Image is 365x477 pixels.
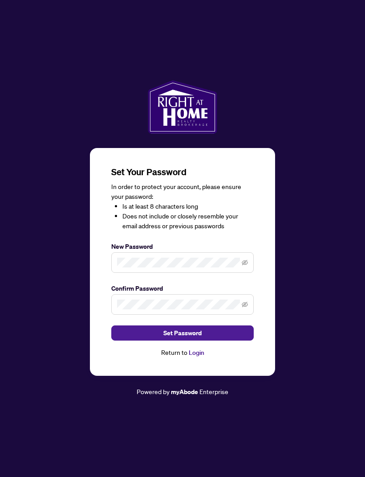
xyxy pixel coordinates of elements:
li: Does not include or closely resemble your email address or previous passwords [122,211,254,231]
span: eye-invisible [242,301,248,308]
div: In order to protect your account, please ensure your password: [111,182,254,231]
h3: Set Your Password [111,166,254,178]
li: Is at least 8 characters long [122,201,254,211]
label: Confirm Password [111,284,254,293]
span: Enterprise [199,387,228,395]
button: Set Password [111,325,254,341]
a: myAbode [171,387,198,397]
span: eye-invisible [242,259,248,266]
span: Powered by [137,387,170,395]
span: Set Password [163,326,202,340]
div: Return to [111,348,254,358]
label: New Password [111,242,254,251]
img: ma-logo [148,80,217,134]
a: Login [189,349,204,357]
